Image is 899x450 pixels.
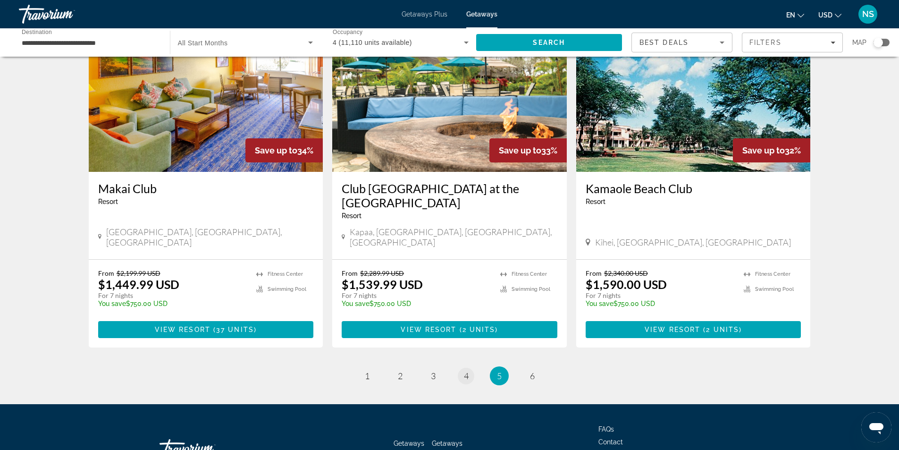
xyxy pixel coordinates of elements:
img: Kamaole Beach Club [576,21,811,172]
nav: Pagination [89,366,811,385]
span: Fitness Center [268,271,303,277]
span: View Resort [155,326,210,333]
span: 1 [365,371,370,381]
span: 2 [398,371,403,381]
span: Swimming Pool [755,286,794,292]
span: Resort [98,198,118,205]
span: From [98,269,114,277]
span: ( ) [700,326,742,333]
span: Swimming Pool [268,286,306,292]
button: View Resort(37 units) [98,321,314,338]
span: 2 units [706,326,739,333]
span: Swimming Pool [512,286,550,292]
input: Select destination [22,37,158,49]
span: Save up to [499,145,541,155]
p: $1,449.99 USD [98,277,179,291]
span: 4 [464,371,469,381]
button: Search [476,34,622,51]
span: $2,289.99 USD [360,269,404,277]
span: View Resort [645,326,700,333]
span: Resort [586,198,605,205]
p: $750.00 USD [98,300,247,307]
p: For 7 nights [342,291,491,300]
span: Best Deals [639,39,689,46]
span: ( ) [210,326,257,333]
p: $750.00 USD [342,300,491,307]
span: View Resort [401,326,456,333]
span: 6 [530,371,535,381]
p: $1,539.99 USD [342,277,423,291]
span: 4 (11,110 units available) [333,39,412,46]
p: $1,590.00 USD [586,277,667,291]
span: ( ) [457,326,498,333]
div: 33% [489,138,567,162]
span: Save up to [255,145,297,155]
span: You save [342,300,370,307]
span: Save up to [742,145,785,155]
span: [GEOGRAPHIC_DATA], [GEOGRAPHIC_DATA], [GEOGRAPHIC_DATA] [106,227,313,247]
a: Contact [598,438,623,446]
img: Makai Club [89,21,323,172]
span: You save [586,300,613,307]
a: Kamaole Beach Club [586,181,801,195]
span: Filters [749,39,781,46]
a: Getaways [466,10,497,18]
span: en [786,11,795,19]
span: From [586,269,602,277]
p: For 7 nights [98,291,247,300]
button: View Resort(2 units) [342,321,557,338]
span: You save [98,300,126,307]
a: Getaways [394,440,424,447]
img: Club Wyndham Kauai Coast Resort at the Beachboy [332,21,567,172]
button: Filters [742,33,843,52]
mat-select: Sort by [639,37,724,48]
a: Club [GEOGRAPHIC_DATA] at the [GEOGRAPHIC_DATA] [342,181,557,210]
button: Change currency [818,8,841,22]
a: Makai Club [98,181,314,195]
p: $750.00 USD [586,300,735,307]
span: 3 [431,371,436,381]
a: Travorium [19,2,113,26]
span: 37 units [216,326,254,333]
span: Map [852,36,866,49]
iframe: Button to launch messaging window [861,412,891,442]
span: From [342,269,358,277]
span: Occupancy [333,29,362,35]
div: 32% [733,138,810,162]
span: 5 [497,371,502,381]
span: Destination [22,29,52,35]
span: Kihei, [GEOGRAPHIC_DATA], [GEOGRAPHIC_DATA] [595,237,791,247]
a: Getaways Plus [402,10,447,18]
span: NS [862,9,874,19]
span: USD [818,11,832,19]
span: Kapaa, [GEOGRAPHIC_DATA], [GEOGRAPHIC_DATA], [GEOGRAPHIC_DATA] [350,227,557,247]
span: 2 units [462,326,496,333]
span: Fitness Center [755,271,790,277]
span: $2,199.99 USD [117,269,160,277]
span: $2,340.00 USD [604,269,648,277]
span: Fitness Center [512,271,547,277]
button: User Menu [856,4,880,24]
button: Change language [786,8,804,22]
span: All Start Months [178,39,228,47]
div: 34% [245,138,323,162]
span: Search [533,39,565,46]
a: FAQs [598,425,614,433]
button: View Resort(2 units) [586,321,801,338]
span: Resort [342,212,361,220]
p: For 7 nights [586,291,735,300]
